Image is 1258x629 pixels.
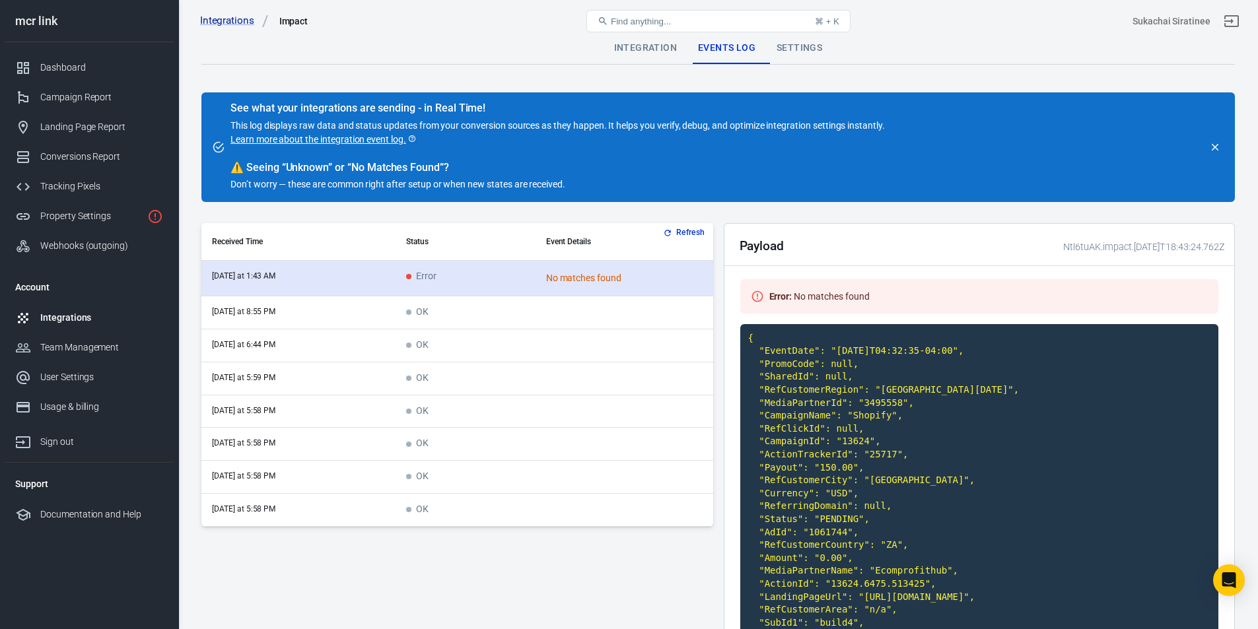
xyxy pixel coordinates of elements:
[5,172,174,201] a: Tracking Pixels
[212,438,275,447] time: 2025-09-23T17:58:30+07:00
[40,209,142,223] div: Property Settings
[5,333,174,362] a: Team Management
[40,508,163,521] div: Documentation and Help
[5,112,174,142] a: Landing Page Report
[212,271,275,281] time: 2025-09-24T01:43:24+07:00
[40,239,163,253] div: Webhooks (outgoing)
[406,406,429,417] span: OK
[406,438,429,449] span: OK
[687,32,766,64] div: Events Log
[5,422,174,457] a: Sign out
[230,161,885,174] div: Seeing “Unknown” or “No Matches Found”?
[40,61,163,75] div: Dashboard
[406,373,429,384] span: OK
[5,15,174,27] div: mcr link
[40,150,163,164] div: Conversions Report
[1206,138,1224,156] button: close
[5,362,174,392] a: User Settings
[1133,15,1210,28] div: Account id: Ntl6tuAK
[586,10,851,32] button: Find anything...⌘ + K
[5,231,174,261] a: Webhooks (outgoing)
[40,370,163,384] div: User Settings
[40,180,163,193] div: Tracking Pixels
[5,83,174,112] a: Campaign Report
[406,307,429,318] span: OK
[536,223,713,261] th: Event Details
[212,373,275,382] time: 2025-09-23T17:59:22+07:00
[769,291,792,302] strong: Error :
[230,102,885,115] div: See what your integrations are sending - in Real Time!
[396,223,535,261] th: Status
[147,209,163,224] svg: Property is not installed yet
[5,201,174,231] a: Property Settings
[740,239,785,253] h2: Payload
[230,161,244,174] span: warning
[660,226,710,240] button: Refresh
[230,133,417,147] a: Learn more about the integration event log.
[1216,5,1247,37] a: Sign out
[1213,564,1245,596] div: Open Intercom Messenger
[1059,240,1224,254] div: Ntl6tuAK.impact.[DATE]T18:43:24.762Z
[279,15,308,28] div: Impact
[212,406,275,415] time: 2025-09-23T17:58:31+07:00
[212,340,275,349] time: 2025-09-23T18:44:13+07:00
[5,142,174,172] a: Conversions Report
[40,120,163,134] div: Landing Page Report
[5,392,174,422] a: Usage & billing
[815,17,839,26] div: ⌘ + K
[40,90,163,104] div: Campaign Report
[40,311,163,325] div: Integrations
[212,471,275,480] time: 2025-09-23T17:58:26+07:00
[40,435,163,449] div: Sign out
[212,504,275,513] time: 2025-09-23T17:58:16+07:00
[604,32,687,64] div: Integration
[546,271,703,285] div: No matches found
[406,471,429,482] span: OK
[40,400,163,414] div: Usage & billing
[5,271,174,303] li: Account
[200,14,269,28] a: Integrations
[406,504,429,515] span: OK
[406,340,429,351] span: OK
[212,307,275,316] time: 2025-09-23T20:55:49+07:00
[201,223,713,527] div: scrollable content
[5,303,174,333] a: Integrations
[230,119,885,147] p: This log displays raw data and status updates from your conversion sources as they happen. It hel...
[766,32,833,64] div: Settings
[406,271,437,282] span: Error
[5,468,174,500] li: Support
[764,284,875,308] div: No matches found
[611,17,671,26] span: Find anything...
[5,53,174,83] a: Dashboard
[230,178,885,191] p: Don’t worry — these are common right after setup or when new states are received.
[40,341,163,354] div: Team Management
[201,223,396,261] th: Received Time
